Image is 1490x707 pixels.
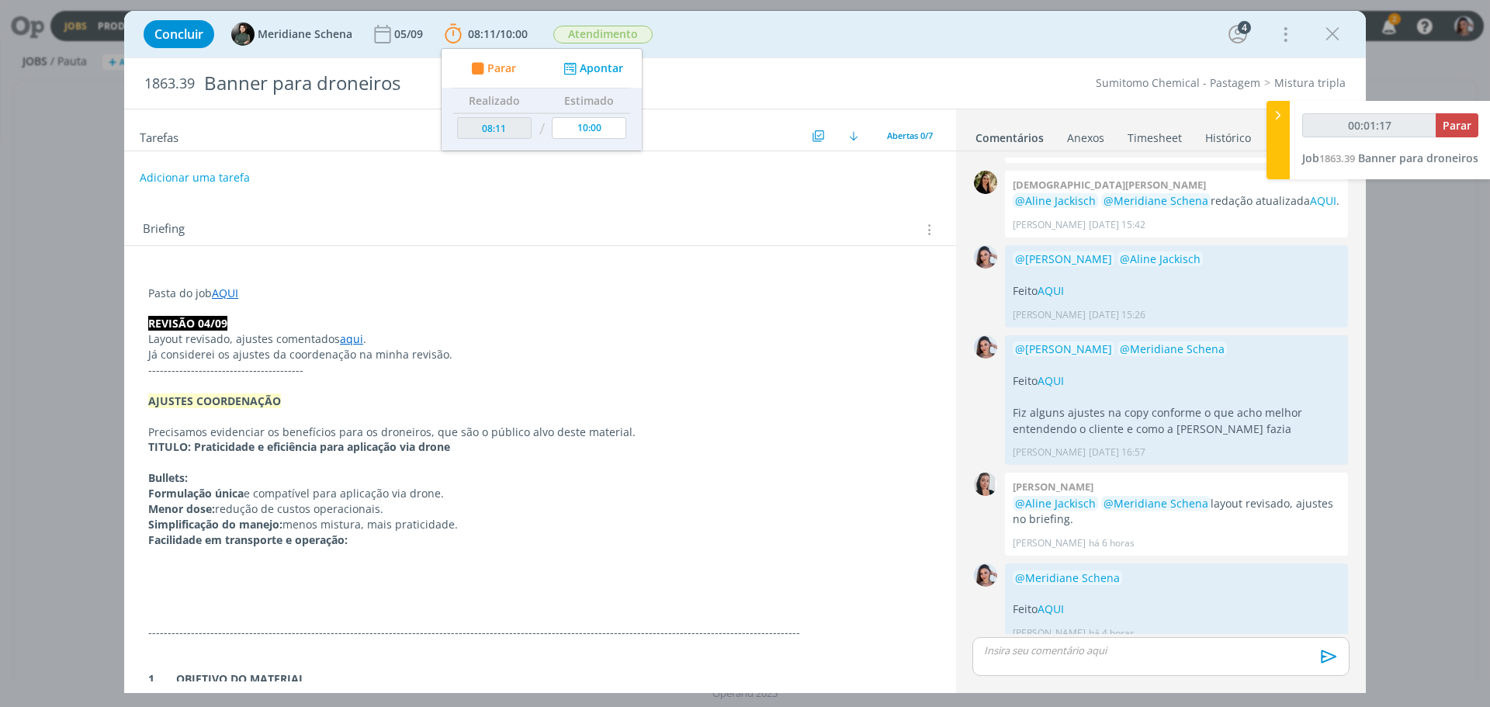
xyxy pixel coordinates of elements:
[1015,193,1096,208] span: @Aline Jackisch
[974,473,997,496] img: C
[849,131,858,140] img: arrow-down.svg
[1038,373,1064,388] a: AQUI
[974,335,997,359] img: N
[148,532,348,547] strong: Facilidade em transporte e operação:
[220,501,383,516] span: edução de custos operacionais.
[148,331,932,347] p: Layout revisado, ajustes comentados .
[1436,113,1478,137] button: Parar
[487,63,516,74] span: Parar
[1013,373,1340,389] p: Feito
[231,23,255,46] img: M
[1120,341,1225,356] span: @Meridiane Schena
[1204,123,1252,146] a: Histórico
[148,625,932,640] p: -------------------------------------------------------------------------------------------------...
[212,286,238,300] a: AQUI
[154,28,203,40] span: Concluir
[1013,308,1086,322] p: [PERSON_NAME]
[974,245,997,269] img: N
[1013,218,1086,232] p: [PERSON_NAME]
[1013,445,1086,459] p: [PERSON_NAME]
[231,23,352,46] button: MMeridiane Schena
[148,347,452,362] span: Já considerei os ajustes da coordenação na minha revisão.
[140,126,178,145] span: Tarefas
[148,425,932,440] p: Precisamos evidenciar os benefícios para os droneiros, que são o público alvo deste material.
[144,20,214,48] button: Concluir
[1089,445,1145,459] span: [DATE] 16:57
[139,164,251,192] button: Adicionar uma tarefa
[1015,496,1096,511] span: @Aline Jackisch
[282,517,458,532] span: menos mistura, mais praticidade.
[1089,218,1145,232] span: [DATE] 15:42
[148,501,215,516] strong: Menor dose:
[148,286,932,301] p: Pasta do job
[148,486,244,501] strong: Formulação única
[553,26,653,43] span: Atendimento
[148,470,188,485] strong: Bullets:
[1302,151,1478,165] a: Job1863.39Banner para droneiros
[1089,536,1135,550] span: há 6 horas
[1120,251,1201,266] span: @Aline Jackisch
[1225,22,1250,47] button: 4
[1015,341,1112,356] span: @[PERSON_NAME]
[1013,536,1086,550] p: [PERSON_NAME]
[1096,75,1260,90] a: Sumitomo Chemical - Pastagem
[453,88,535,113] th: Realizado
[1358,151,1478,165] span: Banner para droneiros
[148,517,282,532] strong: Simplificação do manejo:
[1089,626,1135,640] span: há 4 horas
[1038,601,1064,616] a: AQUI
[340,331,363,346] a: aqui
[500,26,528,41] span: 10:00
[148,486,932,501] p: e compatível para aplicação via drone.
[560,61,624,77] button: Apontar
[1013,283,1340,299] p: Feito
[143,220,185,240] span: Briefing
[1443,118,1471,133] span: Parar
[124,11,1366,693] div: dialog
[535,113,549,145] td: /
[466,61,516,77] button: Parar
[148,501,932,517] p: r
[1274,75,1346,90] a: Mistura tripla
[974,171,997,194] img: C
[258,29,352,40] span: Meridiane Schena
[1127,123,1183,146] a: Timesheet
[1013,193,1340,209] p: redação atualizada .
[553,25,653,44] button: Atendimento
[148,316,227,331] strong: REVISÃO 04/09
[441,22,532,47] button: 08:11/10:00
[1015,570,1120,585] span: @Meridiane Schena
[975,123,1045,146] a: Comentários
[198,64,839,102] div: Banner para droneiros
[1015,251,1112,266] span: @[PERSON_NAME]
[1238,21,1251,34] div: 4
[1013,178,1206,192] b: [DEMOGRAPHIC_DATA][PERSON_NAME]
[144,75,195,92] span: 1863.39
[1013,626,1086,640] p: [PERSON_NAME]
[1089,308,1145,322] span: [DATE] 15:26
[887,130,933,141] span: Abertas 0/7
[1319,151,1355,165] span: 1863.39
[496,26,500,41] span: /
[394,29,426,40] div: 05/09
[1310,193,1336,208] a: AQUI
[148,439,450,454] strong: TITULO: Praticidade e eficiência para aplicação via drone
[974,563,997,587] img: N
[548,88,630,113] th: Estimado
[441,48,643,151] ul: 08:11/10:00
[1104,193,1208,208] span: @Meridiane Schena
[1013,480,1093,494] b: [PERSON_NAME]
[148,393,281,408] strong: AJUSTES COORDENAÇÃO
[148,671,305,686] strong: 1. OBJETIVO DO MATERIAL
[1067,130,1104,146] div: Anexos
[468,26,496,41] span: 08:11
[1104,496,1208,511] span: @Meridiane Schena
[1013,601,1340,617] p: Feito
[1038,283,1064,298] a: AQUI
[1013,496,1340,528] p: layout revisado, ajustes no briefing.
[1013,405,1340,437] p: Fiz alguns ajustes na copy conforme o que acho melhor entendendo o cliente e como a [PERSON_NAME]...
[148,362,932,378] p: ----------------------------------------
